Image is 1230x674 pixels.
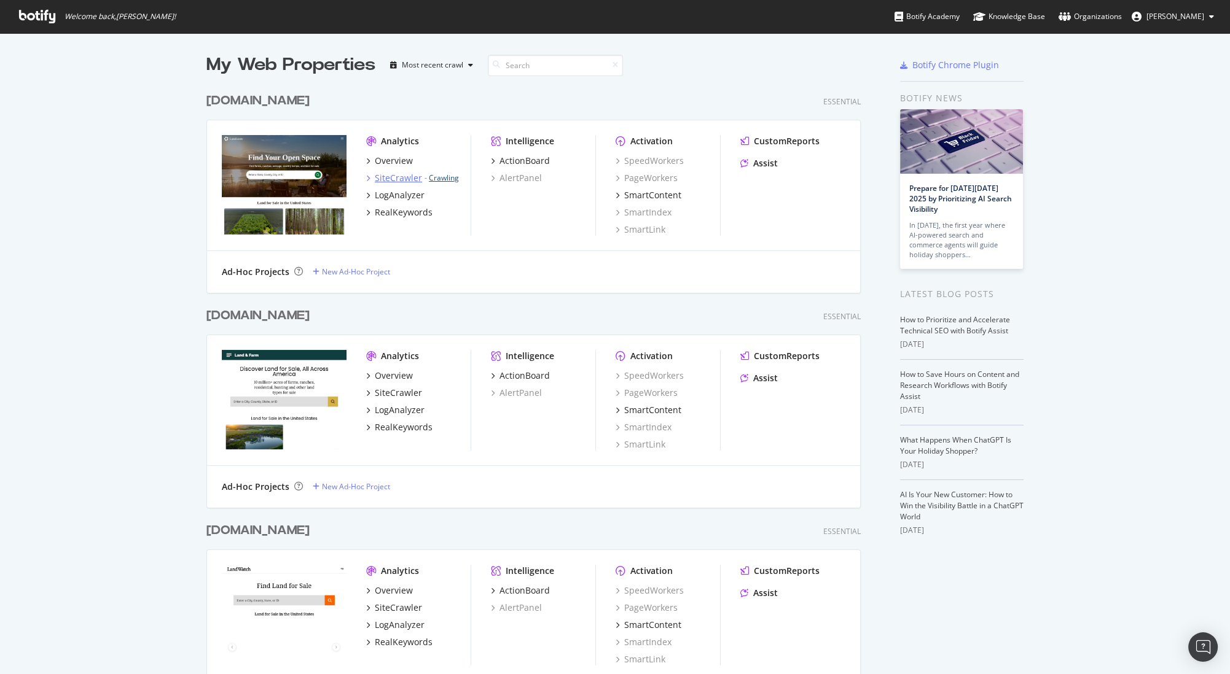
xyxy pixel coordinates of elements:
[616,438,665,451] a: SmartLink
[381,565,419,577] div: Analytics
[366,387,422,399] a: SiteCrawler
[616,619,681,631] a: SmartContent
[616,636,672,648] a: SmartIndex
[630,135,673,147] div: Activation
[366,636,433,648] a: RealKeywords
[616,223,665,236] a: SmartLink
[753,157,778,169] div: Assist
[616,387,678,399] div: PageWorkers
[313,481,390,492] a: New Ad-Hoc Project
[322,481,390,492] div: New Ad-Hoc Project
[65,12,176,21] span: Welcome back, [PERSON_NAME] !
[624,619,681,631] div: SmartContent
[222,135,347,234] img: land.com
[366,370,413,382] a: Overview
[375,189,425,201] div: LogAnalyzer
[900,489,1024,522] a: AI Is Your New Customer: How to Win the Visibility Battle in a ChatGPT World
[385,55,478,75] button: Most recent crawl
[506,350,554,362] div: Intelligence
[740,372,778,384] a: Assist
[753,372,778,384] div: Assist
[823,311,861,322] div: Essential
[206,522,310,540] div: [DOMAIN_NAME]
[616,653,665,665] a: SmartLink
[624,189,681,201] div: SmartContent
[624,404,681,416] div: SmartContent
[366,155,413,167] a: Overview
[740,587,778,599] a: Assist
[909,183,1012,214] a: Prepare for [DATE][DATE] 2025 by Prioritizing AI Search Visibility
[375,387,422,399] div: SiteCrawler
[499,155,550,167] div: ActionBoard
[206,53,375,77] div: My Web Properties
[616,155,684,167] a: SpeedWorkers
[823,526,861,536] div: Essential
[222,481,289,493] div: Ad-Hoc Projects
[1146,11,1204,21] span: Michael Glavac
[900,59,999,71] a: Botify Chrome Plugin
[366,172,459,184] a: SiteCrawler- Crawling
[375,421,433,433] div: RealKeywords
[900,339,1024,350] div: [DATE]
[499,584,550,597] div: ActionBoard
[506,135,554,147] div: Intelligence
[616,404,681,416] a: SmartContent
[900,287,1024,301] div: Latest Blog Posts
[616,584,684,597] a: SpeedWorkers
[616,370,684,382] a: SpeedWorkers
[506,565,554,577] div: Intelligence
[754,565,820,577] div: CustomReports
[206,307,310,325] div: [DOMAIN_NAME]
[616,172,678,184] a: PageWorkers
[366,421,433,433] a: RealKeywords
[754,135,820,147] div: CustomReports
[322,266,390,277] div: New Ad-Hoc Project
[900,109,1023,174] img: Prepare for Black Friday 2025 by Prioritizing AI Search Visibility
[740,350,820,362] a: CustomReports
[222,350,347,449] img: landandfarm.com
[491,602,542,614] a: AlertPanel
[375,155,413,167] div: Overview
[366,584,413,597] a: Overview
[900,459,1024,470] div: [DATE]
[616,602,678,614] div: PageWorkers
[900,314,1010,336] a: How to Prioritize and Accelerate Technical SEO with Botify Assist
[206,92,310,110] div: [DOMAIN_NAME]
[375,206,433,219] div: RealKeywords
[375,636,433,648] div: RealKeywords
[491,584,550,597] a: ActionBoard
[375,602,422,614] div: SiteCrawler
[900,91,1024,105] div: Botify news
[616,206,672,219] div: SmartIndex
[222,565,347,664] img: landwatch.com
[900,405,1024,416] div: [DATE]
[206,522,315,540] a: [DOMAIN_NAME]
[1188,632,1218,662] div: Open Intercom Messenger
[740,565,820,577] a: CustomReports
[375,584,413,597] div: Overview
[366,189,425,201] a: LogAnalyzer
[402,61,463,69] div: Most recent crawl
[366,404,425,416] a: LogAnalyzer
[491,370,550,382] a: ActionBoard
[900,435,1011,456] a: What Happens When ChatGPT Is Your Holiday Shopper?
[895,10,960,23] div: Botify Academy
[206,92,315,110] a: [DOMAIN_NAME]
[740,135,820,147] a: CustomReports
[425,172,459,183] div: -
[900,525,1024,536] div: [DATE]
[754,350,820,362] div: CustomReports
[366,206,433,219] a: RealKeywords
[616,421,672,433] a: SmartIndex
[491,387,542,399] a: AlertPanel
[375,370,413,382] div: Overview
